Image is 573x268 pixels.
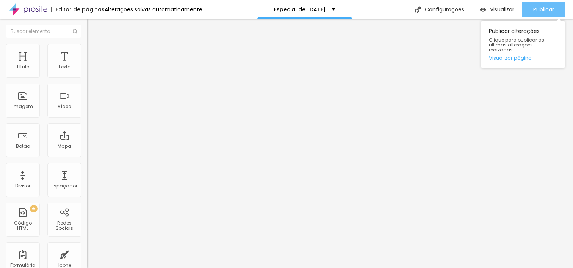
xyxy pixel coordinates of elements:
div: Editor de páginas [51,7,105,12]
div: Redes Sociais [49,220,79,231]
div: Mapa [58,144,71,149]
span: Clique para publicar as ultimas alterações reaizadas [489,37,557,53]
div: Ícone [58,263,71,268]
span: Visualizar [490,6,514,12]
img: view-1.svg [480,6,486,13]
div: Imagem [13,104,33,109]
a: Visualizar página [489,56,557,60]
button: Publicar [522,2,565,17]
div: Divisor [15,183,30,189]
div: Texto [58,64,70,70]
div: Alterações salvas automaticamente [105,7,202,12]
div: Espaçador [52,183,77,189]
div: Título [16,64,29,70]
div: Vídeo [58,104,71,109]
img: Icone [415,6,421,13]
div: Código HTML [8,220,38,231]
span: Publicar [533,6,554,12]
input: Buscar elemento [6,25,81,38]
div: Formulário [10,263,35,268]
p: Especial de [DATE] [274,7,326,12]
div: Publicar alterações [481,21,565,68]
button: Visualizar [472,2,522,17]
img: Icone [73,29,77,34]
div: Botão [16,144,30,149]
